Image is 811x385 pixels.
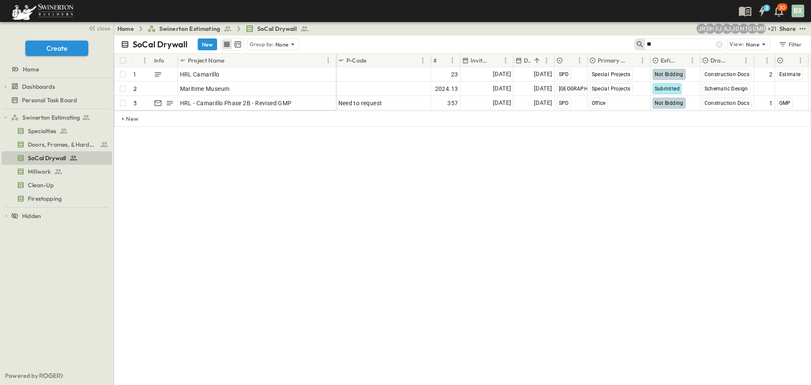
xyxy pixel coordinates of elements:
[542,55,552,66] button: Menu
[661,56,676,65] p: Estimate Status
[338,99,382,107] span: Need to request
[491,56,501,65] button: Sort
[22,96,77,104] span: Personal Task Board
[447,99,458,107] span: 357
[2,179,110,191] a: Clean-Up
[592,100,606,106] span: Office
[2,111,112,124] div: Swinerton Estimatingtest
[117,25,314,33] nav: breadcrumbs
[121,115,126,123] p: + New
[2,166,110,177] a: Millwork
[198,38,217,50] button: New
[135,56,144,65] button: Sort
[2,178,112,192] div: Clean-Uptest
[222,39,232,49] button: row view
[180,85,230,93] span: Maritime Museum
[534,98,552,108] span: [DATE]
[705,86,748,92] span: Schematic Design
[471,56,490,65] p: Invite Date
[133,38,188,50] p: SoCal Drywall
[2,165,112,178] div: Millworktest
[775,38,804,50] button: Filter
[779,4,785,11] p: 30
[28,194,62,203] span: Firestopping
[133,99,137,107] p: 3
[754,3,770,19] button: 2
[23,65,39,74] span: Home
[628,56,637,65] button: Sort
[534,69,552,79] span: [DATE]
[705,71,750,77] span: Construction Docs
[592,71,631,77] span: Special Projects
[180,99,292,107] span: HRL - Camarillo Phase 2B - Revised GMP
[559,100,569,106] span: SPD
[493,69,511,79] span: [DATE]
[730,24,740,34] div: Jorge Garcia (jorgarcia@swinerton.com)
[180,70,220,79] span: HRL Camarillo
[275,40,289,49] p: None
[524,56,531,65] p: Due Date
[559,86,610,92] span: [GEOGRAPHIC_DATA]
[346,56,366,65] p: P-Code
[637,55,648,66] button: Menu
[323,55,333,66] button: Menu
[2,125,110,137] a: Specialties
[779,25,796,33] div: Share
[451,70,458,79] span: 23
[438,56,447,65] button: Sort
[152,54,178,67] div: Info
[687,55,697,66] button: Menu
[655,86,680,92] span: Submitted
[779,71,801,77] span: Estimate
[705,100,750,106] span: Construction Docs
[769,70,773,79] span: 2
[713,24,724,34] div: Francisco J. Sanchez (frsanchez@swinerton.com)
[741,55,751,66] button: Menu
[2,192,112,205] div: Firestoppingtest
[797,24,808,34] button: test
[2,138,112,151] div: Doors, Frames, & Hardwaretest
[154,49,164,72] div: Info
[493,84,511,93] span: [DATE]
[598,56,626,65] p: Primary Market
[22,82,55,91] span: Dashboards
[769,99,773,107] span: 1
[767,25,776,33] p: + 21
[131,54,152,67] div: #
[765,5,768,11] h6: 2
[232,39,243,49] button: kanban view
[795,55,806,66] button: Menu
[10,2,75,20] img: 6c363589ada0b36f064d841b69d3a419a338230e66bb0a533688fa5cc3e9e735.png
[117,25,134,33] a: Home
[22,113,80,122] span: Swinerton Estimating
[732,56,741,65] button: Sort
[28,127,56,135] span: Specialties
[697,24,707,34] div: Joshua Russell (joshua.russell@swinerton.com)
[140,55,150,66] button: Menu
[28,167,51,176] span: Millwork
[746,40,759,49] p: None
[791,4,805,18] button: BX
[97,24,110,33] span: close
[28,181,54,189] span: Clean-Up
[2,63,110,75] a: Home
[245,25,309,33] a: SoCal Drywall
[762,55,772,66] button: Menu
[739,24,749,34] div: Haaris Tahmas (haaris.tahmas@swinerton.com)
[501,55,511,66] button: Menu
[747,24,757,34] div: Gerrad Gerber (gerrad.gerber@swinerton.com)
[447,55,457,66] button: Menu
[792,5,804,17] div: BX
[2,93,112,107] div: Personal Task Boardtest
[565,56,574,65] button: Sort
[592,86,631,92] span: Special Projects
[534,84,552,93] span: [DATE]
[2,94,110,106] a: Personal Task Board
[574,55,585,66] button: Menu
[756,24,766,34] div: Meghana Raj (meghana.raj@swinerton.com)
[779,100,791,106] span: GMP
[11,81,110,93] a: Dashboards
[2,124,112,138] div: Specialtiestest
[226,56,235,65] button: Sort
[435,85,458,93] span: 2024.13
